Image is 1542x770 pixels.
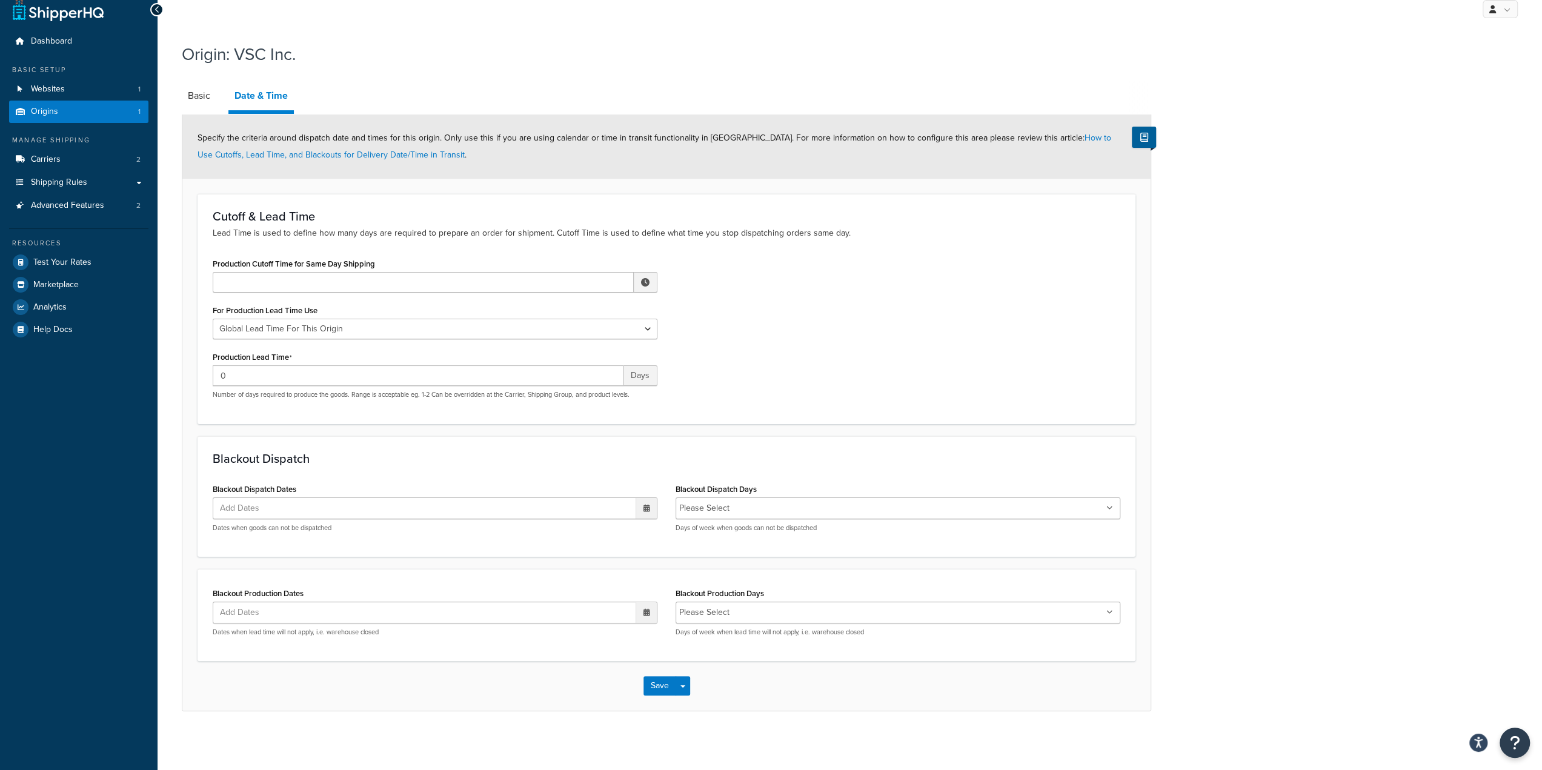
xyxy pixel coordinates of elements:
[31,107,58,117] span: Origins
[213,523,657,533] p: Dates when goods can not be dispatched
[213,227,1120,240] p: Lead Time is used to define how many days are required to prepare an order for shipment. Cutoff T...
[1132,127,1156,148] button: Show Help Docs
[9,171,148,194] a: Shipping Rules
[136,201,141,211] span: 2
[679,604,729,621] li: Please Select
[9,319,148,340] a: Help Docs
[213,452,1120,465] h3: Blackout Dispatch
[9,101,148,123] a: Origins1
[31,154,61,165] span: Carriers
[213,353,292,362] label: Production Lead Time
[182,81,216,110] a: Basic
[9,238,148,248] div: Resources
[138,107,141,117] span: 1
[9,30,148,53] a: Dashboard
[216,602,274,623] span: Add Dates
[9,65,148,75] div: Basic Setup
[136,154,141,165] span: 2
[182,42,1136,66] h1: Origin: VSC Inc.
[676,523,1120,533] p: Days of week when goods can not be dispatched
[31,178,87,188] span: Shipping Rules
[9,274,148,296] a: Marketplace
[676,628,1120,637] p: Days of week when lead time will not apply, i.e. warehouse closed
[33,302,67,313] span: Analytics
[676,485,757,494] label: Blackout Dispatch Days
[676,589,764,598] label: Blackout Production Days
[9,78,148,101] a: Websites1
[198,131,1111,161] span: Specify the criteria around dispatch date and times for this origin. Only use this if you are usi...
[623,365,657,386] span: Days
[138,84,141,95] span: 1
[643,676,676,695] button: Save
[9,251,148,273] a: Test Your Rates
[213,390,657,399] p: Number of days required to produce the goods. Range is acceptable eg. 1-2 Can be overridden at th...
[213,259,375,268] label: Production Cutoff Time for Same Day Shipping
[9,148,148,171] li: Carriers
[213,306,317,315] label: For Production Lead Time Use
[9,194,148,217] a: Advanced Features2
[33,325,73,335] span: Help Docs
[9,296,148,318] a: Analytics
[33,257,91,268] span: Test Your Rates
[33,280,79,290] span: Marketplace
[31,84,65,95] span: Websites
[31,36,72,47] span: Dashboard
[9,78,148,101] li: Websites
[9,101,148,123] li: Origins
[31,201,104,211] span: Advanced Features
[1500,728,1530,758] button: Open Resource Center
[213,589,304,598] label: Blackout Production Dates
[9,148,148,171] a: Carriers2
[213,628,657,637] p: Dates when lead time will not apply, i.e. warehouse closed
[213,210,1120,223] h3: Cutoff & Lead Time
[213,485,296,494] label: Blackout Dispatch Dates
[228,81,294,114] a: Date & Time
[679,500,729,517] li: Please Select
[216,498,274,519] span: Add Dates
[9,194,148,217] li: Advanced Features
[9,135,148,145] div: Manage Shipping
